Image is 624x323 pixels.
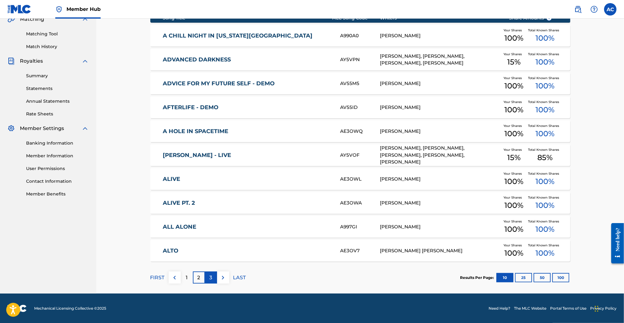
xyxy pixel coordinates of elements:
[380,80,499,87] div: [PERSON_NAME]
[20,16,44,23] span: Matching
[81,125,89,132] img: expand
[380,200,499,207] div: [PERSON_NAME]
[171,274,178,281] img: left
[7,305,27,312] img: logo
[26,73,89,79] a: Summary
[528,195,562,200] span: Total Known Shares
[504,80,523,92] span: 100 %
[7,125,15,132] img: Member Settings
[340,152,380,159] div: AY5VOF
[380,32,499,39] div: [PERSON_NAME]
[535,248,554,259] span: 100 %
[380,223,499,231] div: [PERSON_NAME]
[380,247,499,254] div: [PERSON_NAME] [PERSON_NAME]
[163,223,332,231] a: ALL ALONE
[535,56,554,68] span: 100 %
[210,274,212,281] p: 3
[340,104,380,111] div: AV55ID
[535,80,554,92] span: 100 %
[26,85,89,92] a: Statements
[34,306,106,311] span: Mechanical Licensing Collective © 2025
[552,273,569,282] button: 100
[503,123,524,128] span: Your Shares
[593,293,624,323] iframe: Chat Widget
[163,56,332,63] a: ADVANCED DARKNESS
[26,43,89,50] a: Match History
[81,16,89,23] img: expand
[503,147,524,152] span: Your Shares
[340,32,380,39] div: A990A0
[26,31,89,37] a: Matching Tool
[503,195,524,200] span: Your Shares
[507,152,521,163] span: 15 %
[528,100,562,104] span: Total Known Shares
[233,274,246,281] p: LAST
[535,104,554,115] span: 100 %
[380,104,499,111] div: [PERSON_NAME]
[572,3,584,16] a: Public Search
[163,80,332,87] a: ADVICE FOR MY FUTURE SELF - DEMO
[504,104,523,115] span: 100 %
[503,171,524,176] span: Your Shares
[528,147,562,152] span: Total Known Shares
[26,165,89,172] a: User Permissions
[163,247,332,254] a: ALTO
[503,219,524,224] span: Your Shares
[26,140,89,146] a: Banking Information
[219,274,227,281] img: right
[340,200,380,207] div: AE3OWA
[504,248,523,259] span: 100 %
[590,6,598,13] img: help
[163,152,332,159] a: [PERSON_NAME] - LIVE
[503,28,524,33] span: Your Shares
[20,125,64,132] span: Member Settings
[186,274,188,281] p: 1
[503,100,524,104] span: Your Shares
[535,176,554,187] span: 100 %
[55,6,63,13] img: Top Rightsholder
[528,219,562,224] span: Total Known Shares
[460,275,496,280] p: Results Per Page:
[607,218,624,268] iframe: Resource Center
[528,28,562,33] span: Total Known Shares
[20,57,43,65] span: Royalties
[504,176,523,187] span: 100 %
[26,153,89,159] a: Member Information
[590,306,617,311] a: Privacy Policy
[503,76,524,80] span: Your Shares
[340,80,380,87] div: AV55M5
[535,200,554,211] span: 100 %
[503,243,524,248] span: Your Shares
[528,76,562,80] span: Total Known Shares
[535,128,554,139] span: 100 %
[504,200,523,211] span: 100 %
[504,33,523,44] span: 100 %
[535,33,554,44] span: 100 %
[163,104,332,111] a: AFTERLIFE - DEMO
[150,274,165,281] p: FIRST
[66,6,101,13] span: Member Hub
[534,273,551,282] button: 50
[504,128,523,139] span: 100 %
[514,306,546,311] a: The MLC Website
[340,176,380,183] div: AE3OWL
[604,3,617,16] div: User Menu
[26,111,89,117] a: Rate Sheets
[504,224,523,235] span: 100 %
[7,57,15,65] img: Royalties
[380,128,499,135] div: [PERSON_NAME]
[380,176,499,183] div: [PERSON_NAME]
[163,176,332,183] a: ALIVE
[380,145,499,166] div: [PERSON_NAME], [PERSON_NAME], [PERSON_NAME], [PERSON_NAME], [PERSON_NAME]
[340,128,380,135] div: AE3OWQ
[198,274,200,281] p: 2
[340,247,380,254] div: AE3OV7
[507,56,521,68] span: 15 %
[496,273,513,282] button: 10
[7,16,15,23] img: Matching
[7,5,31,14] img: MLC Logo
[550,306,586,311] a: Portal Terms of Use
[528,171,562,176] span: Total Known Shares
